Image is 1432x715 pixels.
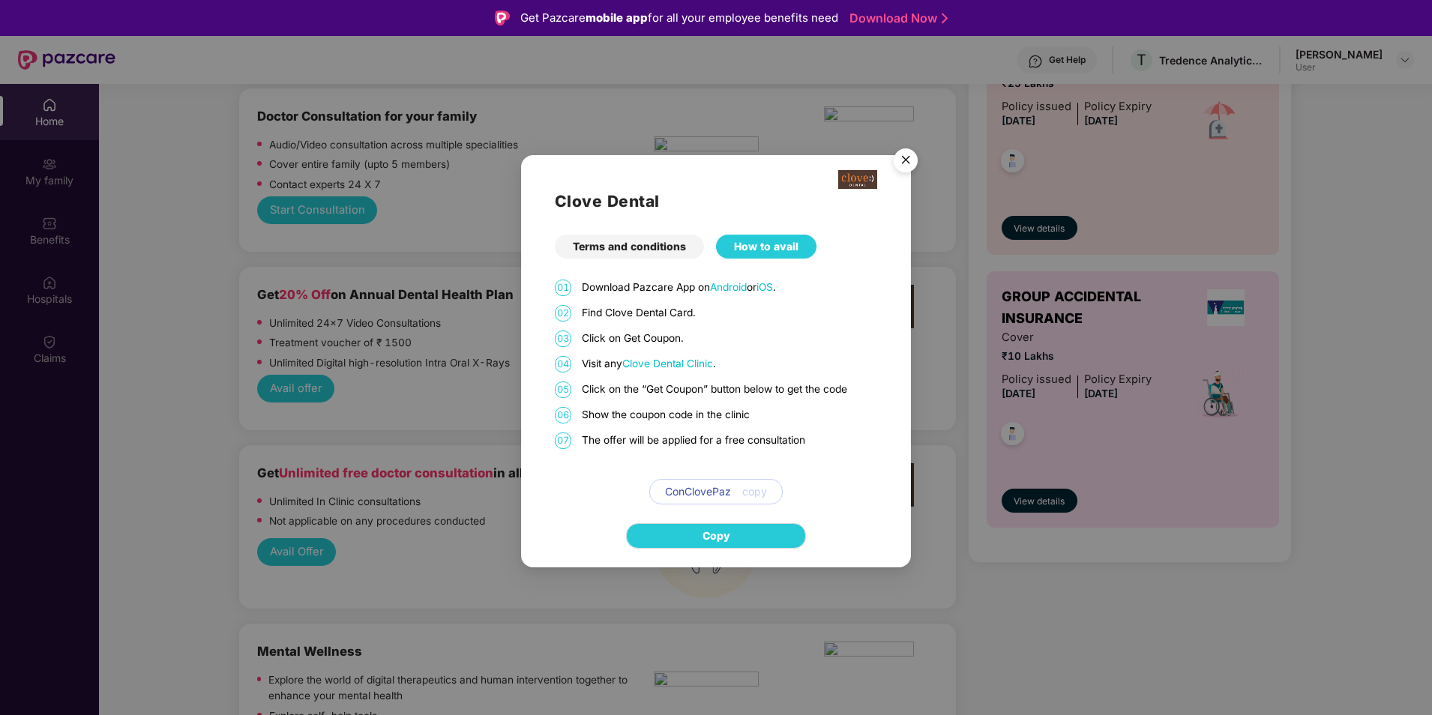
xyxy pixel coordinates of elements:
span: Copy [703,528,730,544]
button: copy [731,480,767,504]
img: clove-dental%20png.png [838,170,877,189]
img: Stroke [942,10,948,26]
span: 03 [555,331,571,347]
span: 01 [555,280,571,296]
p: Visit any . [582,356,878,372]
button: Close [885,141,925,181]
span: 02 [555,305,571,322]
a: Android [710,281,747,293]
img: svg+xml;base64,PHN2ZyB4bWxucz0iaHR0cDovL3d3dy53My5vcmcvMjAwMC9zdmciIHdpZHRoPSI1NiIgaGVpZ2h0PSI1Ni... [885,142,927,184]
div: Get Pazcare for all your employee benefits need [520,9,838,27]
p: Download Pazcare App on or . [582,280,878,296]
span: ConClovePaz [665,483,731,500]
a: Clove Dental Clinic [622,357,713,369]
span: 04 [555,356,571,372]
span: 07 [555,432,571,449]
p: Show the coupon code in the clinic [582,407,878,423]
strong: mobile app [586,10,648,25]
a: Download Now [849,10,943,26]
button: Copy [626,523,806,549]
div: How to avail [716,235,816,259]
div: Terms and conditions [555,235,704,259]
p: Find Clove Dental Card. [582,305,878,322]
p: Click on the “Get Coupon” button below to get the code [582,381,878,398]
a: iOS [756,281,773,293]
img: Logo [495,10,510,25]
span: 06 [555,407,571,423]
span: 05 [555,381,571,398]
span: copy [742,483,767,500]
p: The offer will be applied for a free consultation [582,432,878,449]
h2: Clove Dental [555,189,877,214]
p: Click on Get Coupon. [582,331,878,347]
